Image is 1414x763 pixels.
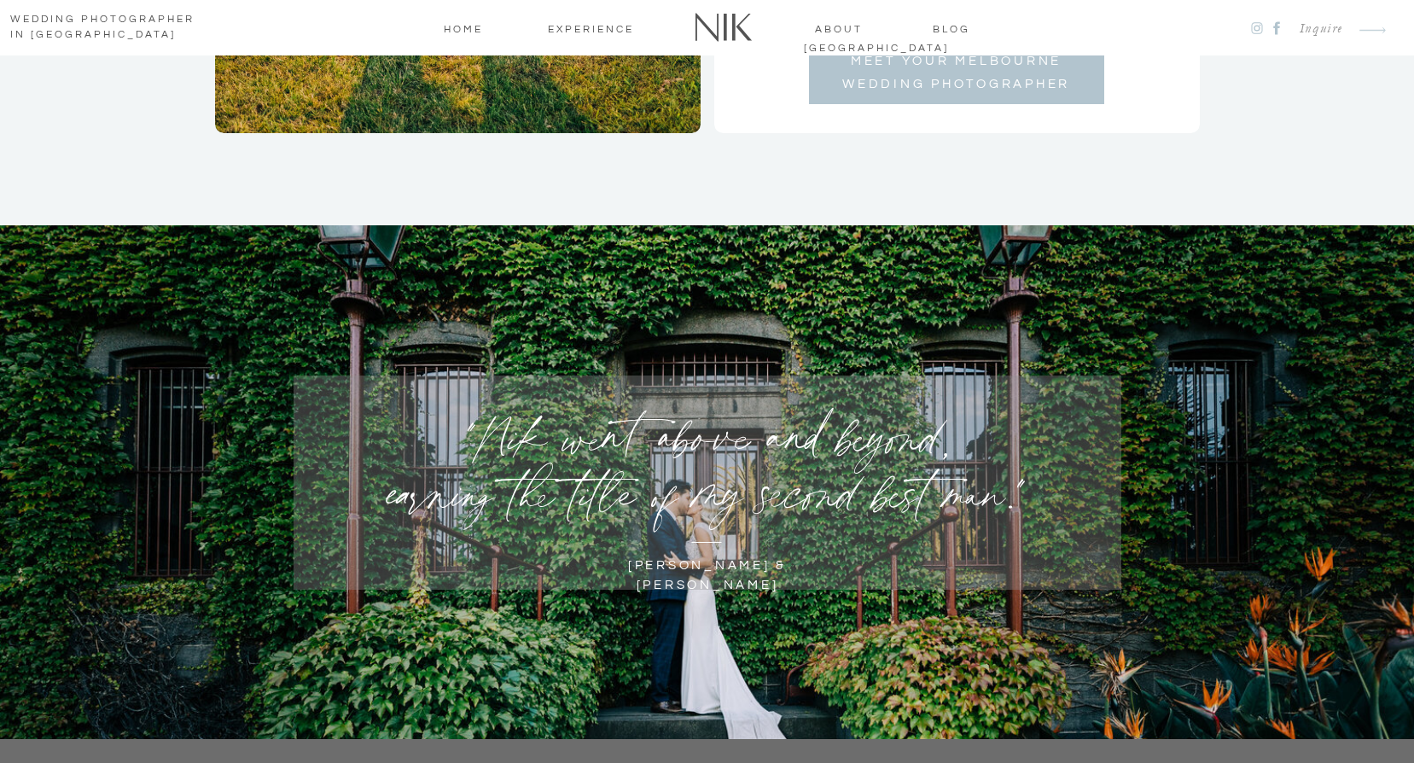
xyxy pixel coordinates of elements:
[1286,18,1343,41] a: Inquire
[804,20,875,36] a: about [GEOGRAPHIC_DATA]
[429,20,498,36] a: home
[611,556,805,571] h3: [PERSON_NAME] & [PERSON_NAME]
[10,12,212,44] a: wedding photographerin [GEOGRAPHIC_DATA]
[809,50,1104,92] a: MEET YOUR MELBOURNE WEDDINg PHOTOGRAPHER
[10,12,212,44] h1: wedding photographer in [GEOGRAPHIC_DATA]
[917,20,986,36] a: blog
[322,409,1094,542] h3: "Nik went above and beyond, earning the title of my second best man."
[684,6,762,50] a: Nik
[540,20,642,36] a: Experience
